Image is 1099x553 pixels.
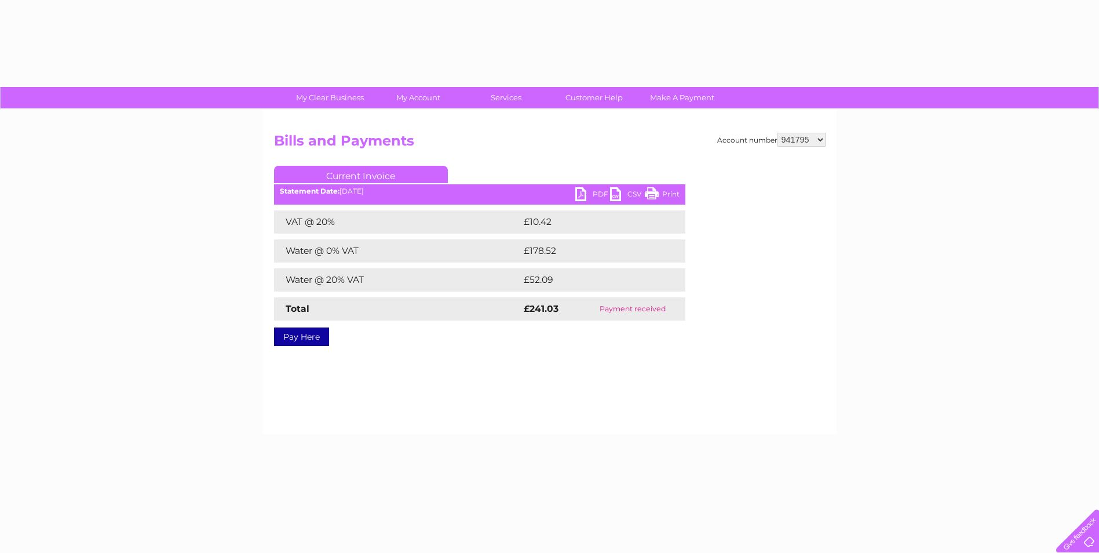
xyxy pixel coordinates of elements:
[286,303,309,314] strong: Total
[274,133,826,155] h2: Bills and Payments
[280,187,339,195] b: Statement Date:
[274,187,685,195] div: [DATE]
[634,87,730,108] a: Make A Payment
[524,303,558,314] strong: £241.03
[458,87,554,108] a: Services
[575,187,610,204] a: PDF
[274,166,448,183] a: Current Invoice
[282,87,378,108] a: My Clear Business
[610,187,645,204] a: CSV
[521,268,662,292] td: £52.09
[370,87,466,108] a: My Account
[546,87,642,108] a: Customer Help
[274,328,329,346] a: Pay Here
[521,210,661,234] td: £10.42
[717,133,826,147] div: Account number
[274,268,521,292] td: Water @ 20% VAT
[521,239,664,263] td: £178.52
[645,187,680,204] a: Print
[580,297,685,321] td: Payment received
[274,210,521,234] td: VAT @ 20%
[274,239,521,263] td: Water @ 0% VAT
